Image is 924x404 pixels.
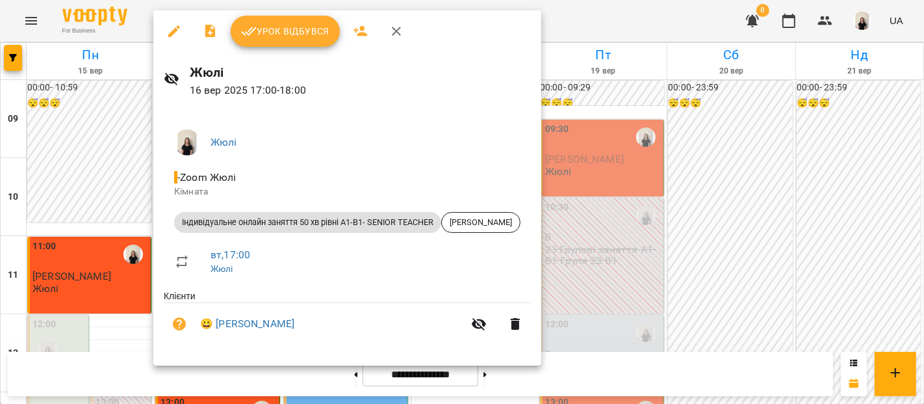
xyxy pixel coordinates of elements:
[174,185,520,198] p: Кімната
[211,249,250,261] a: вт , 17:00
[190,83,531,98] p: 16 вер 2025 17:00 - 18:00
[174,171,239,183] span: - Zoom Жюлі
[441,212,520,233] div: [PERSON_NAME]
[442,217,520,228] span: [PERSON_NAME]
[174,217,441,228] span: Індивідуальне онлайн заняття 50 хв рівні А1-В1- SENIOR TEACHER
[211,136,237,148] a: Жюлі
[164,308,195,340] button: Візит ще не сплачено. Додати оплату?
[241,23,329,39] span: Урок відбувся
[164,290,531,350] ul: Клієнти
[200,316,294,332] a: 😀 [PERSON_NAME]
[231,16,340,47] button: Урок відбувся
[190,62,531,83] h6: Жюлі
[211,263,233,274] a: Жюлі
[174,129,200,155] img: a3bfcddf6556b8c8331b99a2d66cc7fb.png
